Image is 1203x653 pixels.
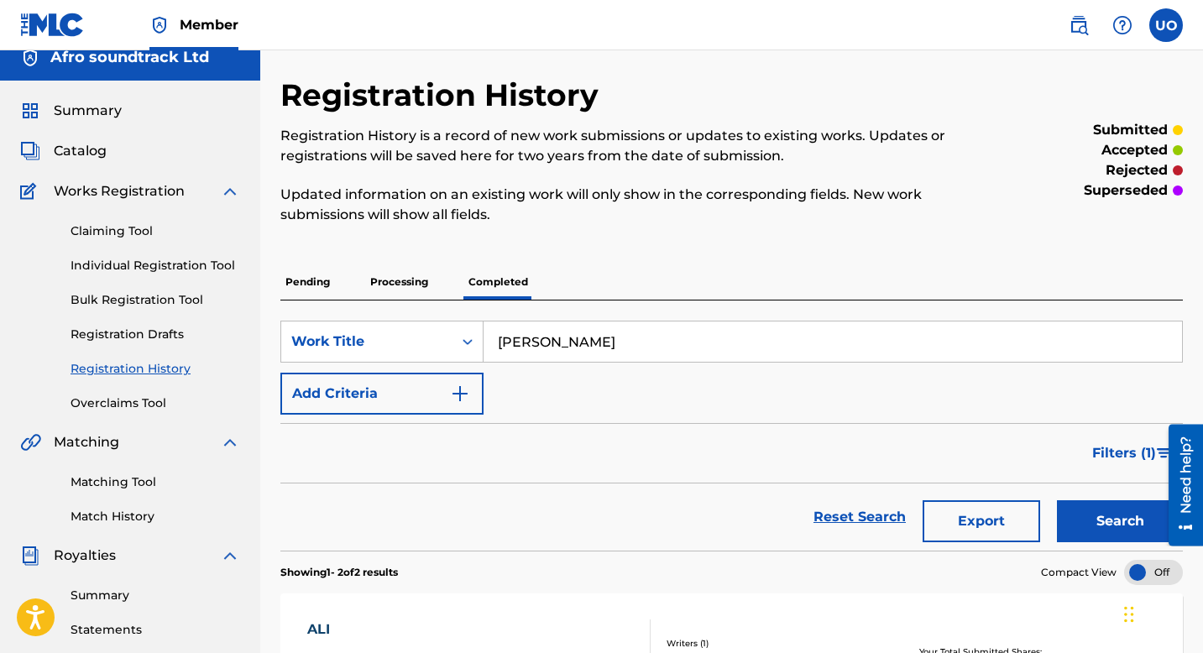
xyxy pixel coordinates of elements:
[463,264,533,300] p: Completed
[54,181,185,201] span: Works Registration
[71,360,240,378] a: Registration History
[54,141,107,161] span: Catalog
[71,621,240,639] a: Statements
[667,637,865,650] div: Writers ( 1 )
[280,264,335,300] p: Pending
[1101,140,1168,160] p: accepted
[1057,500,1183,542] button: Search
[1069,15,1089,35] img: search
[71,508,240,525] a: Match History
[280,373,484,415] button: Add Criteria
[280,321,1183,551] form: Search Form
[1062,8,1096,42] a: Public Search
[220,432,240,452] img: expand
[280,185,975,225] p: Updated information on an existing work will only show in the corresponding fields. New work subm...
[20,101,40,121] img: Summary
[280,76,607,114] h2: Registration History
[71,222,240,240] a: Claiming Tool
[805,499,914,535] a: Reset Search
[54,432,119,452] span: Matching
[71,473,240,491] a: Matching Tool
[20,141,40,161] img: Catalog
[450,384,470,404] img: 9d2ae6d4665cec9f34b9.svg
[307,619,483,640] div: ALI
[1106,8,1139,42] div: Help
[1092,443,1156,463] span: Filters ( 1 )
[149,15,170,35] img: Top Rightsholder
[71,394,240,412] a: Overclaims Tool
[1041,565,1117,580] span: Compact View
[1112,15,1132,35] img: help
[71,291,240,309] a: Bulk Registration Tool
[923,500,1040,542] button: Export
[20,181,42,201] img: Works Registration
[71,257,240,274] a: Individual Registration Tool
[180,15,238,34] span: Member
[71,326,240,343] a: Registration Drafts
[365,264,433,300] p: Processing
[1084,180,1168,201] p: superseded
[280,565,398,580] p: Showing 1 - 2 of 2 results
[20,546,40,566] img: Royalties
[1106,160,1168,180] p: rejected
[50,48,209,67] h5: Afro soundtrack Ltd
[20,101,122,121] a: SummarySummary
[220,181,240,201] img: expand
[1082,432,1183,474] button: Filters (1)
[20,141,107,161] a: CatalogCatalog
[1156,425,1203,546] iframe: Resource Center
[20,48,40,68] img: Accounts
[54,546,116,566] span: Royalties
[71,587,240,604] a: Summary
[1119,572,1203,653] iframe: Chat Widget
[18,12,41,89] div: Need help?
[1149,8,1183,42] div: User Menu
[20,432,41,452] img: Matching
[20,13,85,37] img: MLC Logo
[1093,120,1168,140] p: submitted
[54,101,122,121] span: Summary
[220,546,240,566] img: expand
[1124,589,1134,640] div: Drag
[280,126,975,166] p: Registration History is a record of new work submissions or updates to existing works. Updates or...
[291,332,442,352] div: Work Title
